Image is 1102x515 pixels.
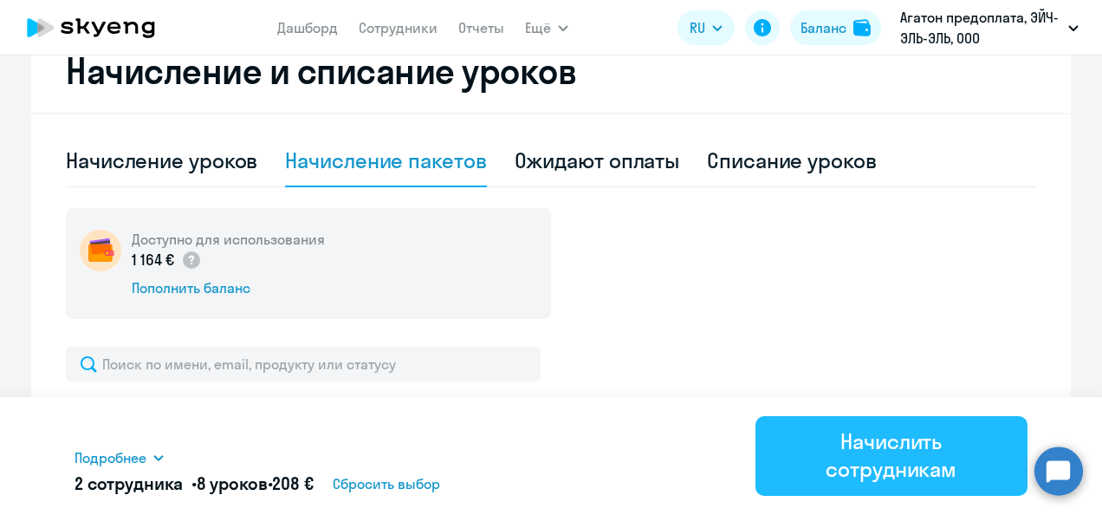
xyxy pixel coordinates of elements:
div: Начисление уроков [66,147,257,174]
h5: Доступно для использования [132,230,325,249]
button: Агатон предоплата, ЭЙЧ-ЭЛЬ-ЭЛЬ, ООО [891,7,1087,49]
div: Баланс [801,17,846,38]
span: Подробнее [75,447,146,468]
div: Ожидают оплаты [515,147,680,174]
span: Ещё [525,17,551,38]
button: Балансbalance [790,10,881,45]
input: Поиск по имени, email, продукту или статусу [66,347,541,381]
span: RU [690,17,705,38]
p: Агатон предоплата, ЭЙЧ-ЭЛЬ-ЭЛЬ, ООО [900,7,1061,49]
h2: Начисление и списание уроков [66,50,1036,92]
span: Сбросить выбор [333,473,440,494]
div: Пополнить баланс [132,278,325,297]
div: Начислить сотрудникам [780,427,1004,483]
div: Списание уроков [707,147,877,174]
a: Сотрудники [359,19,438,36]
p: 1 164 € [132,249,202,271]
span: 208 € [272,473,313,494]
h5: 2 сотрудника • • [75,472,314,496]
img: balance [853,19,871,36]
button: Начислить сотрудникам [755,416,1028,496]
div: Начисление пакетов [285,147,486,174]
button: Ещё [525,10,568,45]
a: Дашборд [277,19,338,36]
button: RU [677,10,735,45]
a: Отчеты [458,19,504,36]
img: wallet-circle.png [80,230,121,271]
span: 8 уроков [197,473,268,494]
